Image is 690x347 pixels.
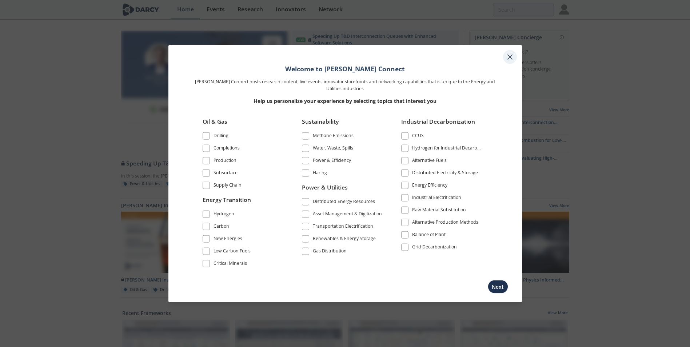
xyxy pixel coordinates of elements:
div: Critical Minerals [214,260,247,268]
div: Gas Distribution [313,247,347,256]
div: Balance of Plant [412,231,446,240]
div: Renewables & Energy Storage [313,235,376,244]
button: Next [488,280,508,293]
div: Supply Chain [214,182,242,191]
div: Energy Transition [203,195,284,209]
div: Sustainability [302,117,383,131]
div: Production [214,157,236,166]
div: Alternative Production Methods [412,219,478,228]
div: Grid Decarbonization [412,244,457,252]
div: Drilling [214,132,228,141]
div: Carbon [214,223,229,231]
p: [PERSON_NAME] Connect hosts research content, live events, innovator storefronts and networking c... [192,79,498,92]
div: Power & Efficiency [313,157,351,166]
p: Help us personalize your experience by selecting topics that interest you [192,97,498,105]
div: Completions [214,145,240,153]
div: Asset Management & Digitization [313,210,382,219]
div: Industrial Decarbonization [401,117,483,131]
div: CCUS [412,132,424,141]
div: Flaring [313,169,327,178]
div: Distributed Electricity & Storage [412,169,478,178]
div: New Energies [214,235,242,244]
div: Power & Utilities [302,183,383,197]
div: Oil & Gas [203,117,284,131]
div: Distributed Energy Resources [313,198,375,207]
h1: Welcome to [PERSON_NAME] Connect [192,64,498,73]
div: Transportation Electrification [313,223,373,231]
div: Energy Efficiency [412,182,447,191]
div: Hydrogen [214,210,234,219]
div: Low Carbon Fuels [214,247,251,256]
div: Alternative Fuels [412,157,447,166]
div: Hydrogen for Industrial Decarbonization [412,145,483,153]
div: Water, Waste, Spills [313,145,353,153]
div: Raw Material Substitution [412,207,466,215]
div: Industrial Electrification [412,194,461,203]
div: Subsurface [214,169,238,178]
div: Methane Emissions [313,132,354,141]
